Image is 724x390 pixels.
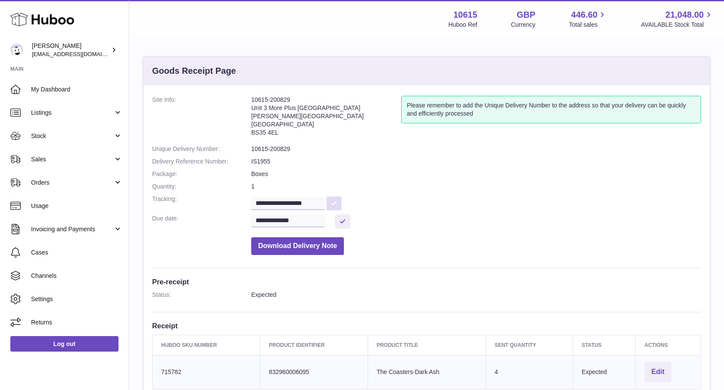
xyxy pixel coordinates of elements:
[31,295,122,303] span: Settings
[636,335,701,355] th: Actions
[152,96,251,141] dt: Site Info:
[32,50,127,57] span: [EMAIL_ADDRESS][DOMAIN_NAME]
[152,65,236,77] h3: Goods Receipt Page
[31,179,113,187] span: Orders
[251,291,701,299] dd: Expected
[152,291,251,299] dt: Status:
[153,355,260,389] td: 715782
[573,355,636,389] td: Expected
[644,362,671,382] button: Edit
[641,21,714,29] span: AVAILABLE Stock Total
[486,355,573,389] td: 4
[453,9,477,21] strong: 10615
[152,170,251,178] dt: Package:
[152,321,701,330] h3: Receipt
[31,85,122,94] span: My Dashboard
[569,21,607,29] span: Total sales
[569,9,607,29] a: 446.60 Total sales
[449,21,477,29] div: Huboo Ref
[571,9,597,21] span: 446.60
[665,9,704,21] span: 21,048.00
[31,109,113,117] span: Listings
[152,195,251,210] dt: Tracking:
[152,214,251,229] dt: Due date:
[31,272,122,280] span: Channels
[10,336,119,352] a: Log out
[251,237,344,255] button: Download Delivery Note
[641,9,714,29] a: 21,048.00 AVAILABLE Stock Total
[32,42,109,58] div: [PERSON_NAME]
[31,132,113,140] span: Stock
[486,335,573,355] th: Sent Quantity
[31,225,113,233] span: Invoicing and Payments
[511,21,536,29] div: Currency
[368,355,486,389] td: The Coasters-Dark Ash
[251,182,701,191] dd: 1
[152,157,251,166] dt: Delivery Reference Number:
[152,182,251,191] dt: Quantity:
[152,145,251,153] dt: Unique Delivery Number:
[368,335,486,355] th: Product title
[31,202,122,210] span: Usage
[31,248,122,257] span: Cases
[153,335,260,355] th: Huboo SKU Number
[260,355,368,389] td: 832960006095
[573,335,636,355] th: Status
[10,44,23,57] img: fulfillment@fable.com
[260,335,368,355] th: Product Identifier
[31,318,122,327] span: Returns
[251,96,401,141] address: 10615-200829 Unit 3 More Plus [GEOGRAPHIC_DATA] [PERSON_NAME][GEOGRAPHIC_DATA] [GEOGRAPHIC_DATA] ...
[31,155,113,164] span: Sales
[251,170,701,178] dd: Boxes
[152,277,701,286] h3: Pre-receipt
[251,157,701,166] dd: IS1955
[401,96,701,123] div: Please remember to add the Unique Delivery Number to the address so that your delivery can be qui...
[251,145,701,153] dd: 10615-200829
[517,9,535,21] strong: GBP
